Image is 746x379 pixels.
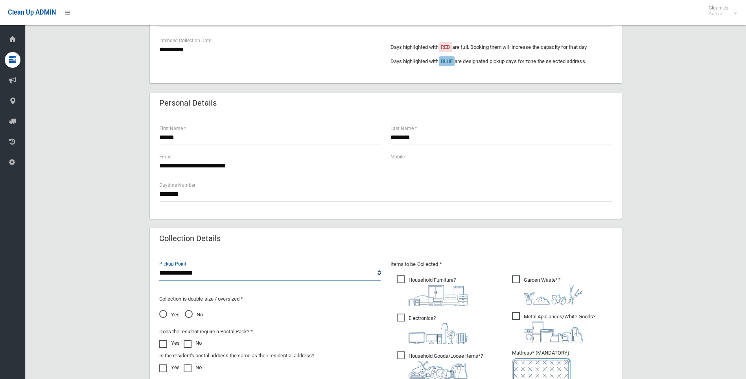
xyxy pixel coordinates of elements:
span: RED [441,44,450,50]
label: Yes [159,338,180,348]
span: BLUE [441,58,453,64]
i: ? [409,277,468,306]
img: aa9efdbe659d29b613fca23ba79d85cb.png [409,285,468,306]
span: Electronics [397,314,468,344]
header: Collection Details [150,231,230,246]
img: 394712a680b73dbc3d2a6a3a7ffe5a07.png [409,323,468,344]
label: No [184,338,202,348]
span: Garden Waste* [512,275,583,305]
p: Days highlighted with are full. Booking them will increase the capacity for that day. [390,43,612,52]
span: Clean Up ADMIN [8,9,56,16]
label: No [184,363,202,372]
span: No [185,310,203,320]
i: ? [409,315,468,344]
span: Yes [159,310,180,320]
p: Collection is double size / oversized * [159,294,381,304]
span: Clean Up [705,5,736,17]
i: ? [409,353,483,379]
i: ? [524,277,583,305]
label: Is the resident's postal address the same as their residential address? [159,351,314,360]
p: Items to be Collected * [390,260,612,269]
label: Does the resident require a Postal Pack? * [159,327,253,336]
i: ? [524,314,595,342]
img: 4fd8a5c772b2c999c83690221e5242e0.png [524,285,583,305]
small: Admin [709,11,728,17]
img: b13cc3517677393f34c0a387616ef184.png [409,361,468,379]
span: Household Goods/Loose Items* [397,351,483,379]
label: Yes [159,363,180,372]
p: Days highlighted with are designated pickup days for zone the selected address. [390,57,612,66]
img: 36c1b0289cb1767239cdd3de9e694f19.png [524,321,583,342]
header: Personal Details [150,95,226,111]
span: Household Furniture [397,275,468,306]
span: Metal Appliances/White Goods [512,312,595,342]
